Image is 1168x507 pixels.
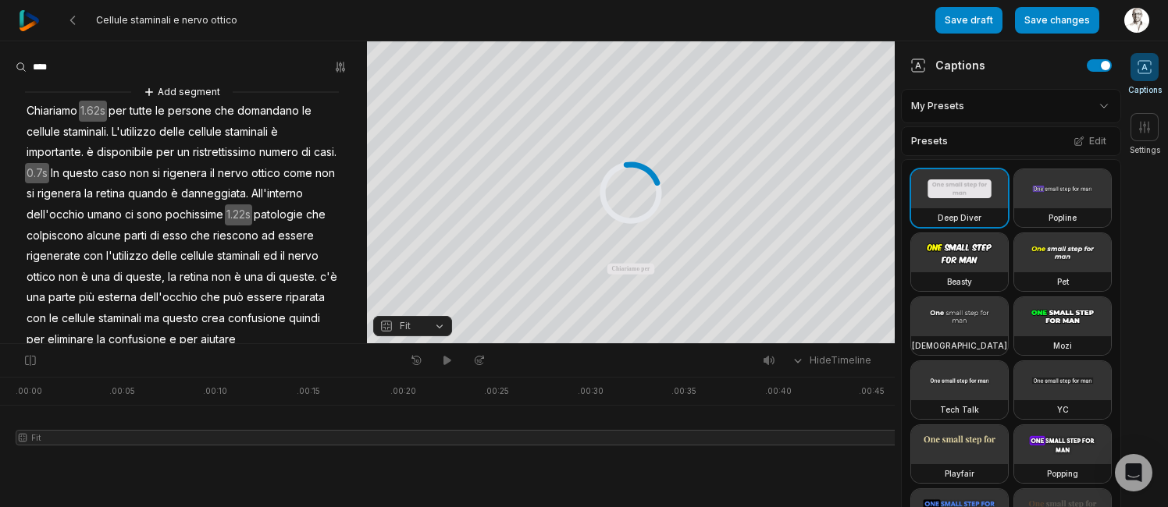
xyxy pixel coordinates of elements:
[100,163,128,184] span: caso
[96,287,138,308] span: esterna
[236,101,301,122] span: domandano
[82,246,105,267] span: con
[199,329,237,350] span: aiutare
[260,225,276,246] span: ad
[105,246,150,267] span: l'utilizzo
[138,287,199,308] span: dell'occhio
[223,122,269,143] span: staminali
[213,101,236,122] span: che
[168,329,178,350] span: e
[25,287,47,308] span: una
[901,89,1121,123] div: My Presets
[312,142,338,163] span: casi.
[19,10,40,31] img: reap
[910,57,985,73] div: Captions
[85,142,95,163] span: è
[25,267,57,288] span: ottico
[161,308,200,329] span: questo
[179,246,215,267] span: cellule
[85,225,123,246] span: alcune
[243,267,265,288] span: una
[265,267,277,288] span: di
[128,163,151,184] span: non
[210,267,233,288] span: non
[25,204,86,225] span: dell'occhio
[1115,454,1152,491] div: Open Intercom Messenger
[154,101,166,122] span: le
[77,287,96,308] span: più
[166,267,178,288] span: la
[150,246,179,267] span: delle
[252,204,304,225] span: patologie
[947,275,972,288] h3: Beasty
[57,267,80,288] span: non
[250,163,282,184] span: ottico
[1015,7,1099,34] button: Save changes
[901,126,1121,156] div: Presets
[938,211,981,224] h3: Deep Diver
[400,319,411,333] span: Fit
[269,122,280,143] span: è
[1053,339,1072,352] h3: Mozi
[276,225,315,246] span: essere
[282,163,314,184] span: come
[245,287,284,308] span: essere
[1128,84,1162,96] span: Captions
[1049,211,1077,224] h3: Popline
[96,14,237,27] span: Cellule staminali e nervo ottico
[279,246,287,267] span: il
[124,267,166,288] span: queste,
[301,101,313,122] span: le
[110,122,158,143] span: L'utilizzo
[97,308,143,329] span: staminali
[161,225,189,246] span: esso
[178,329,199,350] span: per
[25,308,48,329] span: con
[1128,53,1162,96] button: Captions
[176,142,191,163] span: un
[141,83,223,101] button: Add segment
[36,183,83,204] span: rigenera
[262,246,279,267] span: ed
[191,142,258,163] span: ristrettissimo
[128,101,154,122] span: tutte
[945,467,974,480] h3: Playfair
[164,204,225,225] span: pochissime
[1047,467,1078,480] h3: Popping
[287,246,320,267] span: nervo
[319,267,339,288] span: c'è
[1057,403,1069,416] h3: YC
[25,163,49,184] span: 0.7s
[112,267,124,288] span: di
[178,267,210,288] span: retina
[61,163,100,184] span: questo
[912,339,1007,352] h3: [DEMOGRAPHIC_DATA]
[304,204,327,225] span: che
[180,183,250,204] span: danneggiata.
[162,163,208,184] span: rigenera
[49,163,61,184] span: In
[48,308,60,329] span: le
[200,308,226,329] span: crea
[95,142,155,163] span: disponibile
[373,316,452,336] button: Fit
[83,183,94,204] span: la
[166,101,213,122] span: persone
[233,267,243,288] span: è
[189,225,212,246] span: che
[25,329,46,350] span: per
[222,287,245,308] span: può
[143,308,161,329] span: ma
[135,204,164,225] span: sono
[94,183,126,204] span: retina
[287,308,322,329] span: quindi
[208,163,216,184] span: il
[95,329,107,350] span: la
[1130,144,1160,156] span: Settings
[107,101,128,122] span: per
[284,287,326,308] span: riparata
[212,225,260,246] span: riescono
[250,183,304,204] span: All'interno
[126,183,169,204] span: quando
[62,122,110,143] span: staminali.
